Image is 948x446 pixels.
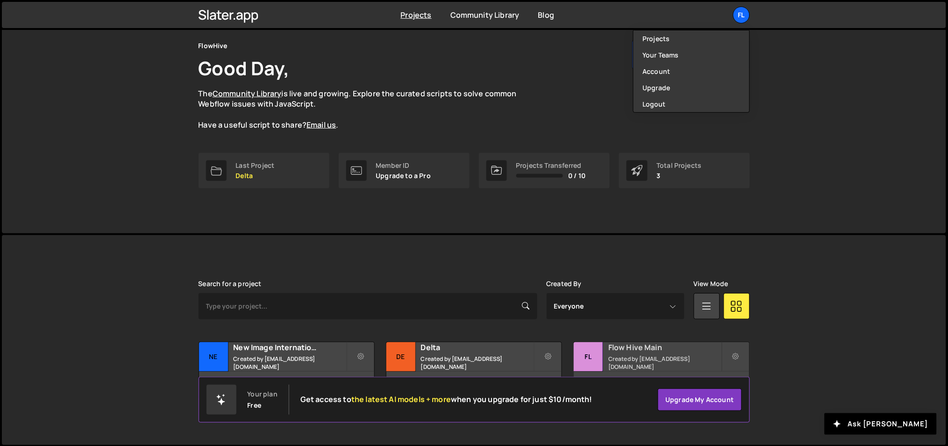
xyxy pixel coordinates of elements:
small: Created by [EMAIL_ADDRESS][DOMAIN_NAME] [421,355,534,371]
h2: Delta [421,342,534,352]
a: Last Project Delta [199,153,329,188]
h2: Get access to when you upgrade for just $10/month! [300,395,592,404]
a: De Delta Created by [EMAIL_ADDRESS][DOMAIN_NAME] 1 page, last updated by [DATE] [386,342,562,400]
div: De [386,342,416,372]
div: Projects Transferred [516,162,586,169]
p: Upgrade to a Pro [376,172,431,180]
label: View Mode [694,280,728,288]
div: Member ID [376,162,431,169]
small: Created by [EMAIL_ADDRESS][DOMAIN_NAME] [234,355,346,371]
a: Blog [538,10,555,20]
a: Projects [634,30,749,47]
small: Created by [EMAIL_ADDRESS][DOMAIN_NAME] [608,355,721,371]
div: Fl [574,342,603,372]
a: Account [634,63,749,79]
div: Ne [199,342,228,372]
span: 0 / 10 [569,172,586,180]
a: Projects [401,10,432,20]
a: Upgrade my account [658,388,742,411]
a: Community Library [450,10,520,20]
p: 3 [657,172,702,180]
p: The is live and growing. Explore the curated scripts to solve common Webflow issues with JavaScri... [199,88,535,130]
div: FlowHive [199,40,228,51]
div: Total Projects [657,162,702,169]
a: Fl Flow Hive Main Created by [EMAIL_ADDRESS][DOMAIN_NAME] 8 pages, last updated by [DATE] [573,342,749,400]
input: Type your project... [199,293,537,319]
div: 1 page, last updated by [DATE] [386,372,562,400]
a: Email us [306,120,336,130]
span: the latest AI models + more [351,394,451,404]
h2: Flow Hive Main [608,342,721,352]
button: Ask [PERSON_NAME] [825,413,937,435]
button: Logout [634,96,749,112]
a: Ne New Image International Created by [EMAIL_ADDRESS][DOMAIN_NAME] 6 pages, last updated by [DATE] [199,342,375,400]
label: Search for a project [199,280,262,288]
div: 6 pages, last updated by [DATE] [199,372,374,400]
a: Your Teams [634,47,749,63]
div: Your plan [248,390,278,398]
h1: Good Day, [199,55,289,81]
a: Upgrade [634,79,749,96]
div: Free [248,402,262,409]
h2: New Image International [234,342,346,352]
a: Community Library [213,88,282,99]
a: Fl [733,7,750,23]
div: 8 pages, last updated by [DATE] [574,372,749,400]
div: Last Project [236,162,275,169]
p: Delta [236,172,275,180]
label: Created By [547,280,582,288]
